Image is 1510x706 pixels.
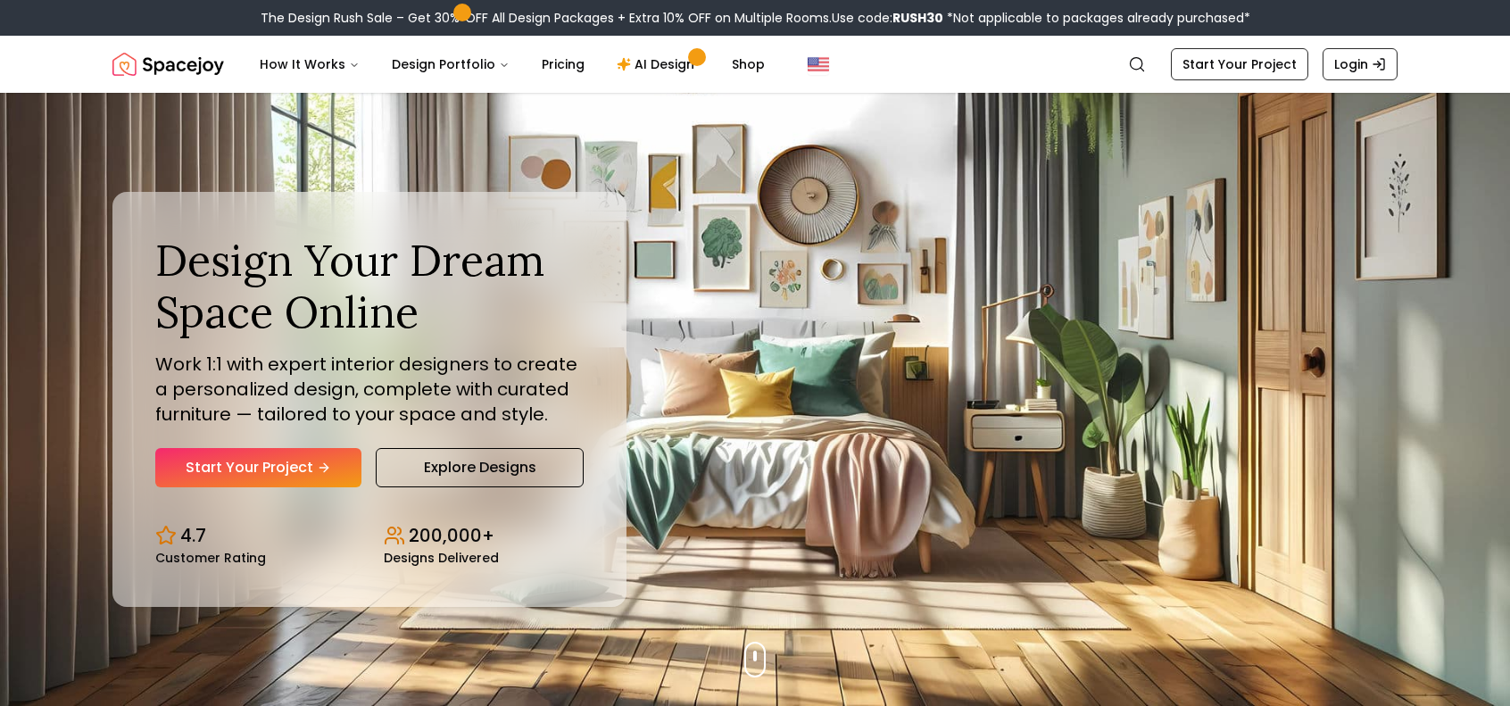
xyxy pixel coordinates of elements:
[1171,48,1308,80] a: Start Your Project
[376,448,584,487] a: Explore Designs
[808,54,829,75] img: United States
[718,46,779,82] a: Shop
[112,36,1398,93] nav: Global
[892,9,943,27] b: RUSH30
[180,523,206,548] p: 4.7
[943,9,1250,27] span: *Not applicable to packages already purchased*
[377,46,524,82] button: Design Portfolio
[384,552,499,564] small: Designs Delivered
[155,352,584,427] p: Work 1:1 with expert interior designers to create a personalized design, complete with curated fu...
[1323,48,1398,80] a: Login
[245,46,779,82] nav: Main
[409,523,494,548] p: 200,000+
[245,46,374,82] button: How It Works
[155,552,266,564] small: Customer Rating
[112,46,224,82] img: Spacejoy Logo
[832,9,943,27] span: Use code:
[155,235,584,337] h1: Design Your Dream Space Online
[155,448,361,487] a: Start Your Project
[112,46,224,82] a: Spacejoy
[527,46,599,82] a: Pricing
[155,509,584,564] div: Design stats
[261,9,1250,27] div: The Design Rush Sale – Get 30% OFF All Design Packages + Extra 10% OFF on Multiple Rooms.
[602,46,714,82] a: AI Design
